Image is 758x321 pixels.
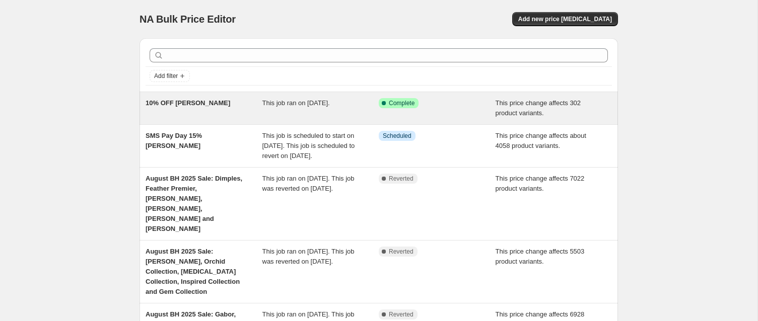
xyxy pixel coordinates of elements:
span: This price change affects 302 product variants. [496,99,581,117]
span: This price change affects 5503 product variants. [496,248,585,265]
button: Add filter [150,70,190,82]
span: Scheduled [383,132,411,140]
span: This job ran on [DATE]. [262,99,330,107]
span: Reverted [389,248,414,256]
span: This price change affects about 4058 product variants. [496,132,586,149]
span: This job is scheduled to start on [DATE]. This job is scheduled to revert on [DATE]. [262,132,355,159]
span: SMS Pay Day 15% [PERSON_NAME] [146,132,202,149]
span: August BH 2025 Sale: [PERSON_NAME], Orchid Collection, [MEDICAL_DATA] Collection, Inspired Collec... [146,248,240,295]
span: This job ran on [DATE]. This job was reverted on [DATE]. [262,248,355,265]
span: Add new price [MEDICAL_DATA] [518,15,612,23]
span: Reverted [389,310,414,318]
span: This job ran on [DATE]. This job was reverted on [DATE]. [262,175,355,192]
span: Add filter [154,72,178,80]
span: This price change affects 7022 product variants. [496,175,585,192]
span: NA Bulk Price Editor [140,14,236,25]
span: August BH 2025 Sale: Dimples, Feather Premier, [PERSON_NAME], [PERSON_NAME], [PERSON_NAME] and [P... [146,175,242,232]
span: Complete [389,99,415,107]
button: Add new price [MEDICAL_DATA] [512,12,618,26]
span: 10% OFF [PERSON_NAME] [146,99,230,107]
span: Reverted [389,175,414,183]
